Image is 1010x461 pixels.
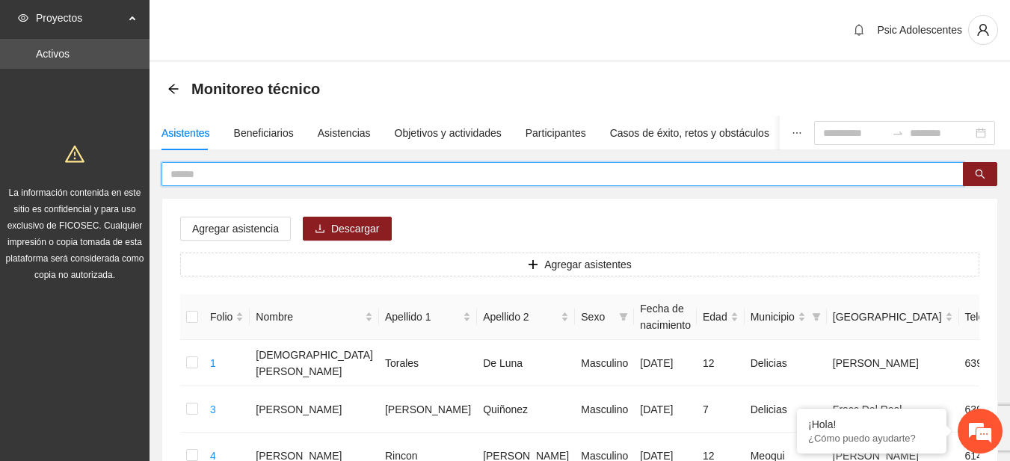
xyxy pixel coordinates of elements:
td: Torales [379,340,477,386]
textarea: Escriba su mensaje y pulse “Intro” [7,304,285,356]
td: [DATE] [634,340,697,386]
span: search [975,169,985,181]
p: ¿Cómo puedo ayudarte? [808,433,935,444]
button: plusAgregar asistentes [180,253,979,276]
span: to [892,127,904,139]
a: Activos [36,48,70,60]
a: 3 [210,403,216,415]
span: filter [809,306,824,328]
td: Fracc Del Real [827,386,959,433]
span: Psic Adolescentes [877,24,962,36]
span: Proyectos [36,3,124,33]
th: Municipio [745,294,827,340]
span: eye [18,13,28,23]
td: Masculino [575,340,634,386]
button: downloadDescargar [303,217,392,241]
span: Folio [210,309,233,325]
th: Fecha de nacimiento [634,294,697,340]
div: Casos de éxito, retos y obstáculos [610,125,769,141]
td: [PERSON_NAME] [827,340,959,386]
td: Quiñonez [477,386,575,433]
th: Folio [204,294,250,340]
td: Masculino [575,386,634,433]
td: Delicias [745,340,827,386]
button: user [968,15,998,45]
div: Objetivos y actividades [395,125,502,141]
td: Delicias [745,386,827,433]
div: ¡Hola! [808,418,935,430]
span: arrow-left [167,83,179,95]
td: 12 [697,340,745,386]
span: [GEOGRAPHIC_DATA] [833,309,942,325]
span: filter [812,312,821,321]
span: user [969,23,997,37]
span: warning [65,144,84,164]
span: bell [848,24,870,36]
td: [DEMOGRAPHIC_DATA][PERSON_NAME] [250,340,379,386]
span: filter [619,312,628,321]
th: Nombre [250,294,379,340]
span: Edad [703,309,727,325]
div: Asistentes [161,125,210,141]
span: Nombre [256,309,362,325]
span: download [315,223,325,235]
span: La información contenida en este sitio es confidencial y para uso exclusivo de FICOSEC. Cualquier... [6,188,144,280]
td: [PERSON_NAME] [250,386,379,433]
div: Chatee con nosotros ahora [78,76,251,96]
span: ellipsis [792,128,802,138]
td: [PERSON_NAME] [379,386,477,433]
th: Apellido 1 [379,294,477,340]
span: Municipio [751,309,795,325]
td: 7 [697,386,745,433]
span: Apellido 2 [483,309,558,325]
span: swap-right [892,127,904,139]
span: Agregar asistencia [192,220,279,237]
span: Descargar [331,220,380,237]
td: [DATE] [634,386,697,433]
span: Estamos en línea. [87,147,206,298]
button: Agregar asistencia [180,217,291,241]
span: Apellido 1 [385,309,460,325]
th: Colonia [827,294,959,340]
div: Asistencias [318,125,371,141]
span: filter [616,306,631,328]
div: Beneficiarios [234,125,294,141]
div: Participantes [526,125,586,141]
button: ellipsis [780,116,814,150]
td: De Luna [477,340,575,386]
button: bell [847,18,871,42]
a: 1 [210,357,216,369]
span: Agregar asistentes [544,256,632,273]
button: search [963,162,997,186]
div: Minimizar ventana de chat en vivo [245,7,281,43]
th: Apellido 2 [477,294,575,340]
span: Monitoreo técnico [191,77,320,101]
span: plus [528,259,538,271]
div: Back [167,83,179,96]
th: Edad [697,294,745,340]
span: Sexo [581,309,613,325]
